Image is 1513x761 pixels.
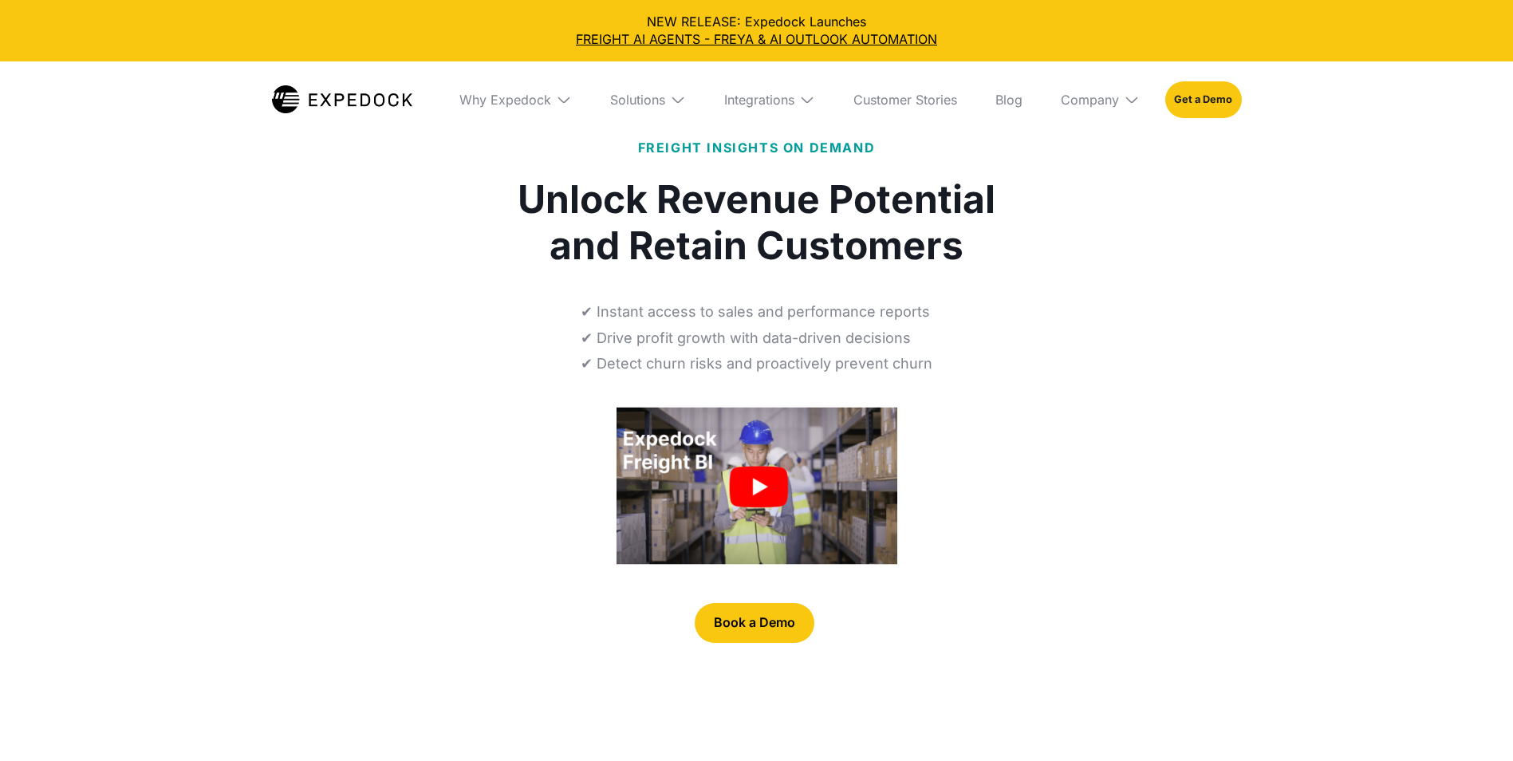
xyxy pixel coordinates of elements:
[13,30,1500,48] a: FREIGHT AI AGENTS - FREYA & AI OUTLOOK AUTOMATION
[1165,81,1241,118] a: Get a Demo
[518,176,995,269] h1: Unlock Revenue Potential and Retain Customers
[581,353,932,375] p: ✔ Detect churn risks and proactively prevent churn
[1061,92,1119,108] div: Company
[638,140,876,156] span: FREIGHT INSIGHTS ON DEMAND
[724,92,794,108] div: Integrations
[841,61,970,138] a: Customer Stories
[610,92,665,108] div: Solutions
[581,327,911,349] p: ✔ Drive profit growth with data-driven decisions
[13,13,1500,49] div: NEW RELEASE: Expedock Launches
[459,92,551,108] div: Why Expedock
[695,603,814,643] a: Book a Demo
[983,61,1035,138] a: Blog
[581,301,930,323] p: ✔ Instant access to sales and performance reports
